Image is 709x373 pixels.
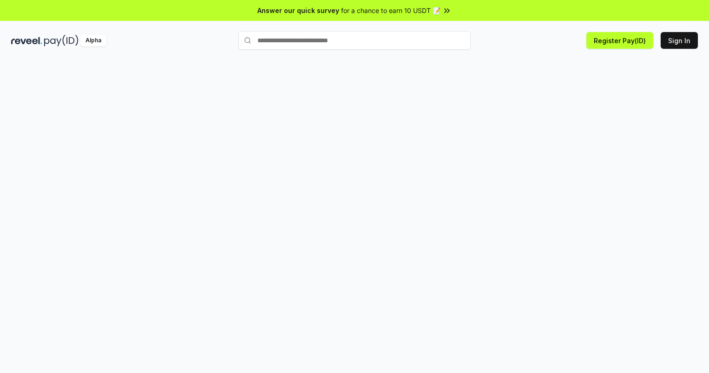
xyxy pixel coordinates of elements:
[257,6,339,15] span: Answer our quick survey
[341,6,440,15] span: for a chance to earn 10 USDT 📝
[11,35,42,46] img: reveel_dark
[80,35,106,46] div: Alpha
[586,32,653,49] button: Register Pay(ID)
[44,35,79,46] img: pay_id
[661,32,698,49] button: Sign In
